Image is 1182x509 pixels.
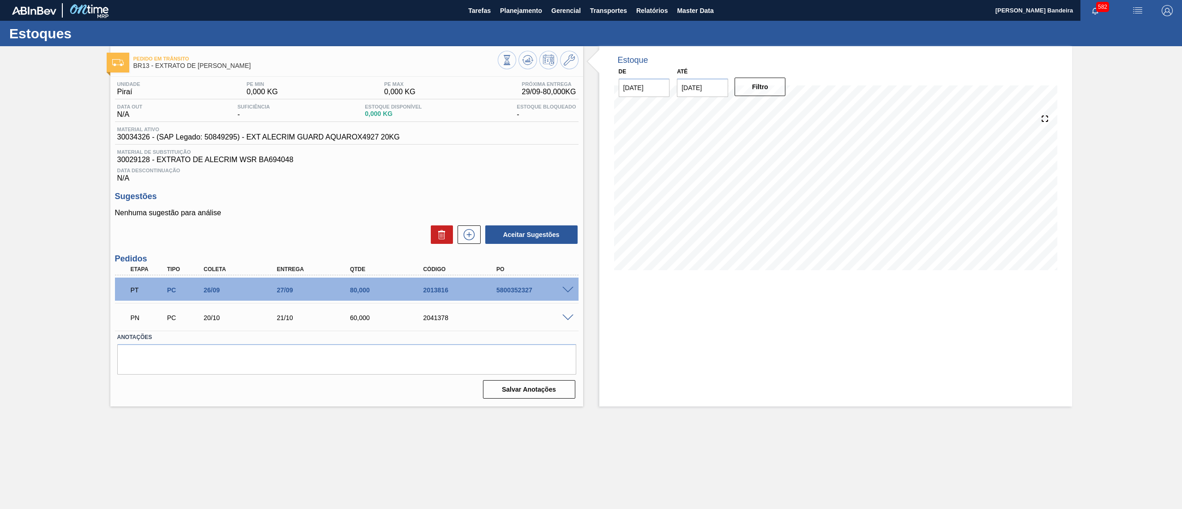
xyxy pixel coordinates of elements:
span: Data out [117,104,143,109]
button: Visão Geral dos Estoques [498,51,516,69]
div: Coleta [201,266,285,273]
div: Código [421,266,504,273]
span: Suficiência [237,104,270,109]
h1: Estoques [9,28,173,39]
span: Relatórios [636,5,668,16]
div: 2041378 [421,314,504,321]
input: dd/mm/yyyy [677,79,728,97]
button: Atualizar Gráfico [519,51,537,69]
div: Aceitar Sugestões [481,224,579,245]
span: 30034326 - (SAP Legado: 50849295) - EXT ALECRIM GUARD AQUAROX4927 20KG [117,133,400,141]
span: PE MAX [384,81,416,87]
div: 60,000 [348,314,431,321]
span: 0,000 KG [247,88,278,96]
label: Até [677,68,687,75]
span: Transportes [590,5,627,16]
div: - [235,104,272,119]
div: Pedido em Negociação [128,308,168,328]
span: Estoque Disponível [365,104,422,109]
span: Próxima Entrega [522,81,576,87]
span: Data Descontinuação [117,168,576,173]
div: Tipo [165,266,205,273]
span: 0,000 KG [365,110,422,117]
img: Logout [1162,5,1173,16]
span: Estoque Bloqueado [517,104,576,109]
button: Notificações [1080,4,1110,17]
div: Pedido em Trânsito [128,280,168,300]
div: Nova sugestão [453,225,481,244]
span: Tarefas [468,5,491,16]
img: Ícone [112,59,124,66]
h3: Sugestões [115,192,579,201]
img: userActions [1132,5,1143,16]
button: Programar Estoque [539,51,558,69]
div: Etapa [128,266,168,273]
label: Anotações [117,331,576,344]
button: Salvar Anotações [483,380,575,399]
span: 582 [1096,2,1109,12]
p: Nenhuma sugestão para análise [115,209,579,217]
span: Material ativo [117,127,400,132]
div: Qtde [348,266,431,273]
button: Aceitar Sugestões [485,225,578,244]
img: TNhmsLtSVTkK8tSr43FrP2fwEKptu5GPRR3wAAAABJRU5ErkJggg== [12,6,56,15]
button: Filtro [735,78,786,96]
span: Material de Substituição [117,149,576,155]
p: PT [131,286,166,294]
div: Excluir Sugestões [426,225,453,244]
span: Gerencial [551,5,581,16]
p: PN [131,314,166,321]
div: N/A [115,164,579,182]
span: Planejamento [500,5,542,16]
span: PE MIN [247,81,278,87]
span: Master Data [677,5,713,16]
div: Estoque [618,55,648,65]
span: 29/09 - 80,000 KG [522,88,576,96]
div: - [514,104,578,119]
div: 26/09/2025 [201,286,285,294]
div: Pedido de Compra [165,314,205,321]
div: N/A [115,104,145,119]
div: 27/09/2025 [274,286,358,294]
span: Pedido em Trânsito [133,56,498,61]
span: BR13 - EXTRATO DE ALECRIM [133,62,498,69]
label: De [619,68,627,75]
div: Entrega [274,266,358,273]
span: Piraí [117,88,140,96]
input: dd/mm/yyyy [619,79,670,97]
div: Pedido de Compra [165,286,205,294]
button: Ir ao Master Data / Geral [560,51,579,69]
div: 5800352327 [494,286,578,294]
h3: Pedidos [115,254,579,264]
span: Unidade [117,81,140,87]
div: PO [494,266,578,273]
div: 80,000 [348,286,431,294]
span: 30029128 - EXTRATO DE ALECRIM WSR BA694048 [117,156,576,164]
span: 0,000 KG [384,88,416,96]
div: 20/10/2025 [201,314,285,321]
div: 2013816 [421,286,504,294]
div: 21/10/2025 [274,314,358,321]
